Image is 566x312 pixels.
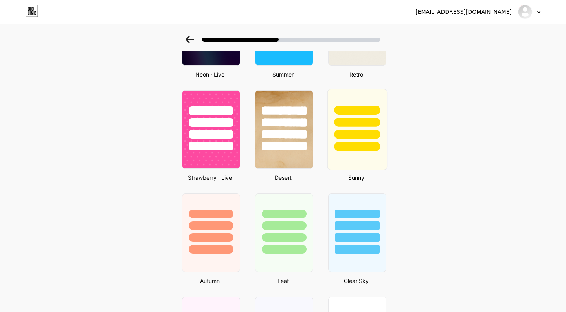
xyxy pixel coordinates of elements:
[180,277,240,285] div: Autumn
[253,173,313,182] div: Desert
[253,277,313,285] div: Leaf
[326,173,386,182] div: Sunny
[253,70,313,78] div: Summer
[326,277,386,285] div: Clear Sky
[415,8,512,16] div: [EMAIL_ADDRESS][DOMAIN_NAME]
[180,70,240,78] div: Neon · Live
[326,70,386,78] div: Retro
[180,173,240,182] div: Strawberry · Live
[518,4,533,19] img: 7yzn2zy8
